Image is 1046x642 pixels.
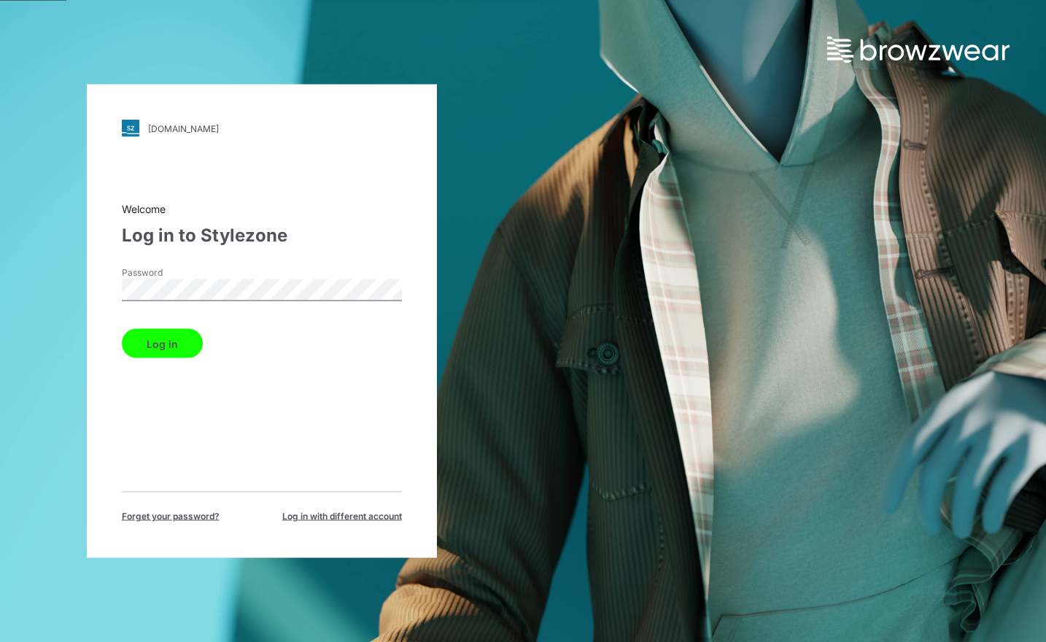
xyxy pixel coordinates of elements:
div: Log in to Stylezone [122,223,402,249]
div: Welcome [122,201,402,217]
button: Log in [122,329,203,358]
label: Password [122,266,224,279]
span: Forget your password? [122,510,220,523]
img: svg+xml;base64,PHN2ZyB3aWR0aD0iMjgiIGhlaWdodD0iMjgiIHZpZXdCb3g9IjAgMCAyOCAyOCIgZmlsbD0ibm9uZSIgeG... [122,120,139,137]
span: Log in with different account [282,510,402,523]
img: browzwear-logo.73288ffb.svg [827,36,1010,63]
a: [DOMAIN_NAME] [122,120,402,137]
div: [DOMAIN_NAME] [148,123,219,134]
